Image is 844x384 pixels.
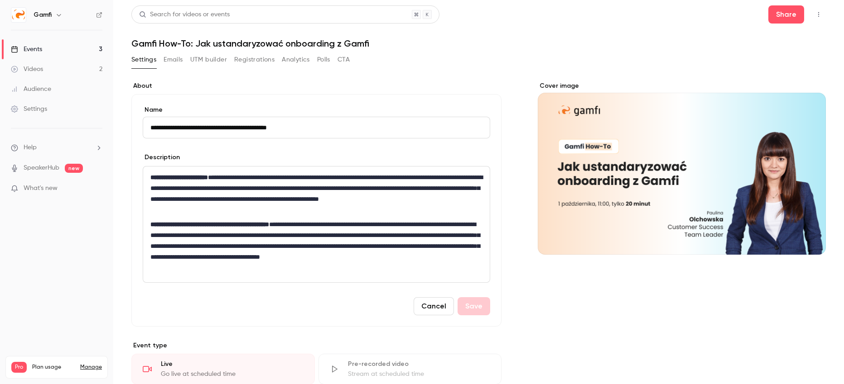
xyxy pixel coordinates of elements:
div: Videos [11,65,43,74]
h1: Gamfi How-To: Jak ustandaryzować onboarding z Gamfi [131,38,826,49]
span: Pro [11,362,27,373]
label: Cover image [538,81,826,90]
button: Emails [164,52,183,67]
iframe: Noticeable Trigger [92,185,102,193]
label: Name [143,105,490,114]
h6: Gamfi [34,10,52,19]
button: Settings [131,52,156,67]
button: Analytics [282,52,310,67]
button: Registrations [234,52,275,67]
div: editor [143,166,490,282]
div: Events [11,45,42,54]
img: Gamfi [11,8,26,22]
span: Help [24,143,37,152]
div: Settings [11,104,47,114]
a: SpeakerHub [24,163,59,173]
label: About [131,81,502,90]
button: Cancel [414,297,454,315]
div: Go live at scheduled time [161,370,304,379]
button: UTM builder [190,52,227,67]
button: Polls [317,52,330,67]
a: Manage [80,364,102,371]
button: CTA [338,52,350,67]
section: description [143,166,490,283]
span: What's new [24,184,58,193]
button: Share [768,5,804,24]
label: Description [143,153,180,162]
span: new [65,164,83,173]
p: Event type [131,341,502,350]
div: Audience [11,85,51,94]
li: help-dropdown-opener [11,143,102,152]
div: Live [161,360,304,369]
div: Search for videos or events [139,10,230,19]
div: Pre-recorded video [348,360,491,369]
span: Plan usage [32,364,75,371]
section: Cover image [538,81,826,255]
div: Stream at scheduled time [348,370,491,379]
